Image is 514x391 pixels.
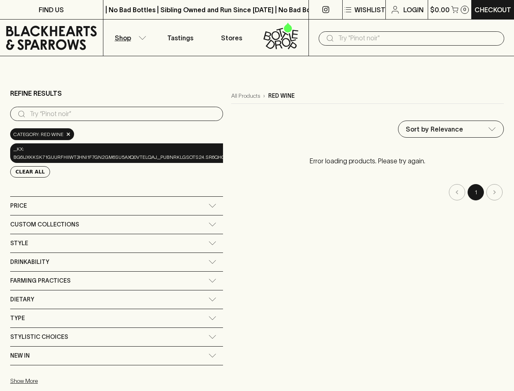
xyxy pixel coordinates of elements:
span: Stylistic Choices [10,332,68,342]
div: Sort by Relevance [398,121,503,137]
p: Error loading products. Please try again. [231,148,504,174]
p: › [263,92,265,100]
span: _kx: BG6ijxKksk71guUrfhiiwT3HnI1f7gn2gM6sU5axq0vteLqaJ_pUBNrklgSOTS24.Sr6qHg [13,145,225,161]
input: Try "Pinot noir" [338,32,498,45]
button: Clear All [10,166,50,178]
div: New In [10,347,223,365]
p: Refine Results [10,88,62,98]
span: Price [10,201,27,211]
p: Stores [221,33,242,43]
p: $0.00 [430,5,450,15]
p: FIND US [39,5,64,15]
div: Stylistic Choices [10,328,223,346]
span: Type [10,313,25,323]
p: Wishlist [354,5,385,15]
p: Checkout [475,5,511,15]
span: Drinkability [10,257,49,267]
button: Show More [10,373,117,389]
input: Try “Pinot noir” [30,108,217,121]
span: Dietary [10,294,34,305]
div: Drinkability [10,253,223,271]
span: Custom Collections [10,220,79,230]
span: Farming Practices [10,276,70,286]
span: × [66,130,71,138]
nav: pagination navigation [231,184,504,200]
div: Custom Collections [10,215,223,234]
a: Tastings [155,20,206,56]
a: All Products [231,92,260,100]
div: Dietary [10,290,223,309]
span: Category: red wine [13,130,63,138]
span: Style [10,238,28,248]
button: Shop [103,20,155,56]
span: New In [10,351,30,361]
div: Style [10,234,223,253]
div: Type [10,309,223,327]
p: Shop [115,33,131,43]
button: page 1 [468,184,484,200]
p: 0 [463,7,466,12]
div: Farming Practices [10,272,223,290]
p: Tastings [167,33,193,43]
div: Price [10,197,223,215]
p: Sort by Relevance [406,124,463,134]
p: red wine [268,92,295,100]
a: Stores [206,20,257,56]
p: Login [403,5,424,15]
